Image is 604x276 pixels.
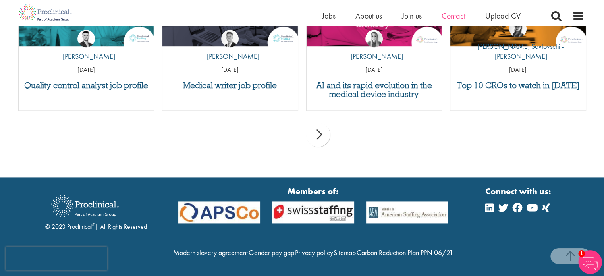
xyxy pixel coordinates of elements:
[345,51,403,62] p: [PERSON_NAME]
[172,201,266,223] img: APSCo
[266,201,360,223] img: APSCo
[322,11,336,21] a: Jobs
[450,20,586,66] a: Theodora Savlovschi - Wicks [PERSON_NAME] Savlovschi - [PERSON_NAME]
[365,30,383,47] img: Hannah Burke
[173,248,248,257] a: Modern slavery agreement
[485,185,553,197] strong: Connect with us:
[307,66,442,75] p: [DATE]
[450,41,586,62] p: [PERSON_NAME] Savlovschi - [PERSON_NAME]
[442,11,465,21] a: Contact
[360,201,454,223] img: APSCo
[201,30,259,66] a: George Watson [PERSON_NAME]
[345,30,403,66] a: Hannah Burke [PERSON_NAME]
[311,81,438,98] a: AI and its rapid evolution in the medical device industry
[19,66,154,75] p: [DATE]
[77,30,95,47] img: Joshua Godden
[578,250,585,257] span: 1
[295,248,333,257] a: Privacy policy
[578,250,602,274] img: Chatbot
[45,189,125,222] img: Proclinical Recruitment
[485,11,521,21] a: Upload CV
[509,20,527,37] img: Theodora Savlovschi - Wicks
[57,51,115,62] p: [PERSON_NAME]
[454,81,582,90] a: Top 10 CROs to watch in [DATE]
[334,248,356,257] a: Sitemap
[57,30,115,66] a: Joshua Godden [PERSON_NAME]
[201,51,259,62] p: [PERSON_NAME]
[166,81,294,90] a: Medical writer job profile
[162,66,298,75] p: [DATE]
[23,81,150,90] a: Quality control analyst job profile
[357,248,453,257] a: Carbon Reduction Plan PPN 06/21
[306,123,330,147] div: next
[402,11,422,21] a: Join us
[92,222,95,228] sup: ®
[355,11,382,21] a: About us
[6,247,107,270] iframe: reCAPTCHA
[221,30,239,47] img: George Watson
[249,248,294,257] a: Gender pay gap
[450,66,586,75] p: [DATE]
[178,185,448,197] strong: Members of:
[45,189,147,232] div: © 2023 Proclinical | All Rights Reserved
